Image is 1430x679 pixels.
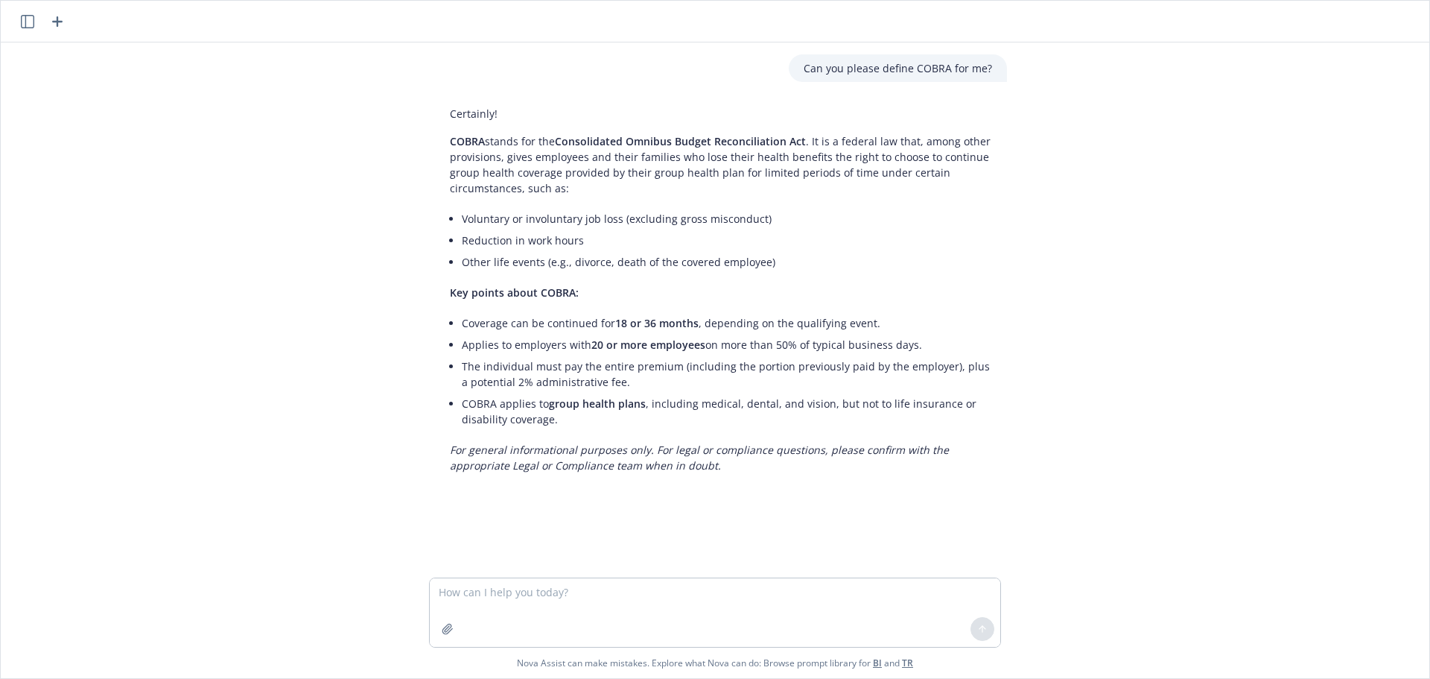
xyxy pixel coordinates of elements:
p: stands for the . It is a federal law that, among other provisions, gives employees and their fami... [450,133,992,196]
span: 18 or 36 months [615,316,699,330]
li: Reduction in work hours [462,230,992,251]
span: Nova Assist can make mistakes. Explore what Nova can do: Browse prompt library for and [517,648,913,678]
a: TR [902,657,913,669]
p: Certainly! [450,106,992,121]
li: Applies to employers with on more than 50% of typical business days. [462,334,992,356]
li: The individual must pay the entire premium (including the portion previously paid by the employer... [462,356,992,393]
li: Voluntary or involuntary job loss (excluding gross misconduct) [462,208,992,230]
span: group health plans [549,397,646,411]
li: Other life events (e.g., divorce, death of the covered employee) [462,251,992,273]
li: Coverage can be continued for , depending on the qualifying event. [462,312,992,334]
a: BI [873,657,882,669]
span: Consolidated Omnibus Budget Reconciliation Act [555,134,806,148]
span: Key points about COBRA: [450,285,579,300]
em: For general informational purposes only. For legal or compliance questions, please confirm with t... [450,443,949,473]
li: COBRA applies to , including medical, dental, and vision, but not to life insurance or disability... [462,393,992,430]
span: 20 or more employees [591,338,705,352]
span: COBRA [450,134,485,148]
p: Can you please define COBRA for me? [804,60,992,76]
